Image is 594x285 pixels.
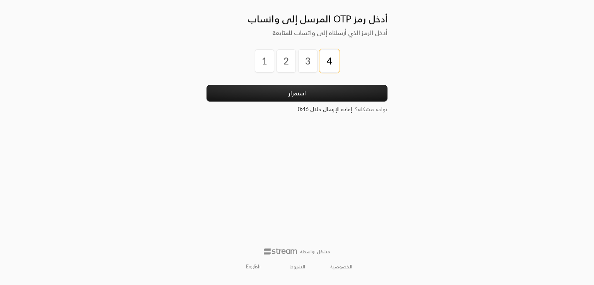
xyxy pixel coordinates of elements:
span: تواجه مشكلة؟ [355,106,387,112]
h3: أدخل رمز OTP المرسل إلى واتساب [207,13,387,25]
a: الشروط [290,264,305,270]
a: English [242,261,265,273]
p: مشغل بواسطة [300,249,330,255]
button: استمرار [207,85,387,102]
a: الخصوصية [330,264,352,270]
h5: أدخل الرمز الذي أرسلناه إلى واتساب للمتابعة [207,28,387,37]
span: إعادة الإرسال خلال 0:46 [298,106,352,112]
